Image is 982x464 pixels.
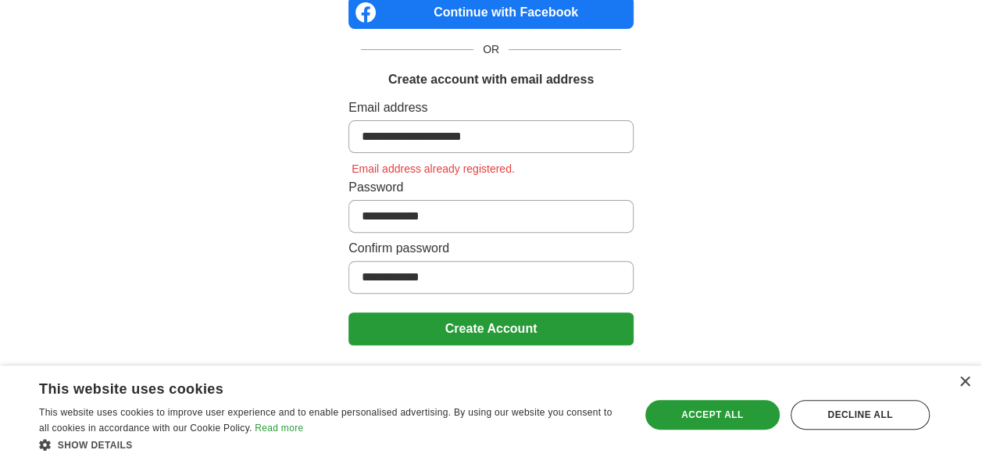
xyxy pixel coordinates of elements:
button: Create Account [348,312,634,345]
label: Confirm password [348,239,634,258]
span: This website uses cookies to improve user experience and to enable personalised advertising. By u... [39,407,612,434]
label: Password [348,178,634,197]
div: Show details [39,437,622,452]
span: OR [473,41,509,58]
h1: Create account with email address [388,70,594,89]
span: Show details [58,440,133,451]
label: Email address [348,98,634,117]
div: Accept all [645,400,780,430]
a: Read more, opens a new window [255,423,303,434]
div: Close [959,377,970,388]
div: Decline all [791,400,930,430]
div: This website uses cookies [39,375,583,398]
span: Email address already registered. [348,162,518,175]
